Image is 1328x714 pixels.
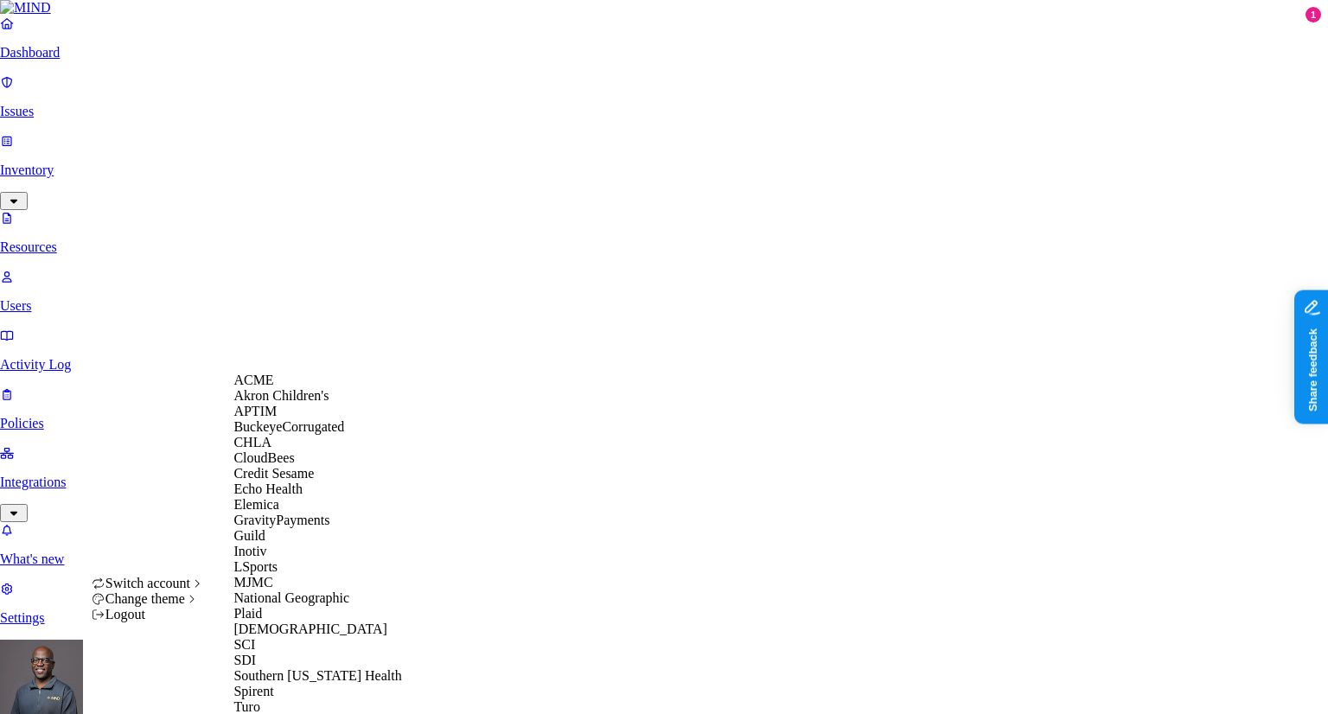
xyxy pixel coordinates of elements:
span: [DEMOGRAPHIC_DATA] [233,622,386,636]
span: SCI [233,637,255,652]
span: Credit Sesame [233,466,314,481]
span: Guild [233,528,265,543]
span: Spirent [233,684,273,698]
span: BuckeyeCorrugated [233,419,344,434]
span: Echo Health [233,481,303,496]
span: Plaid [233,606,262,621]
span: LSports [233,559,278,574]
span: CloudBees [233,450,294,465]
span: Inotiv [233,544,266,558]
span: Southern [US_STATE] Health [233,668,401,683]
span: MJMC [233,575,272,590]
span: CHLA [233,435,271,449]
span: SDI [233,653,256,667]
span: National Geographic [233,590,349,605]
span: GravityPayments [233,513,329,527]
span: Change theme [105,591,185,606]
span: ACME [233,373,273,387]
span: Turo [233,699,260,714]
span: Elemica [233,497,278,512]
span: Akron Children's [233,388,329,403]
span: APTIM [233,404,277,418]
span: Switch account [105,576,190,590]
div: Logout [92,607,205,622]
